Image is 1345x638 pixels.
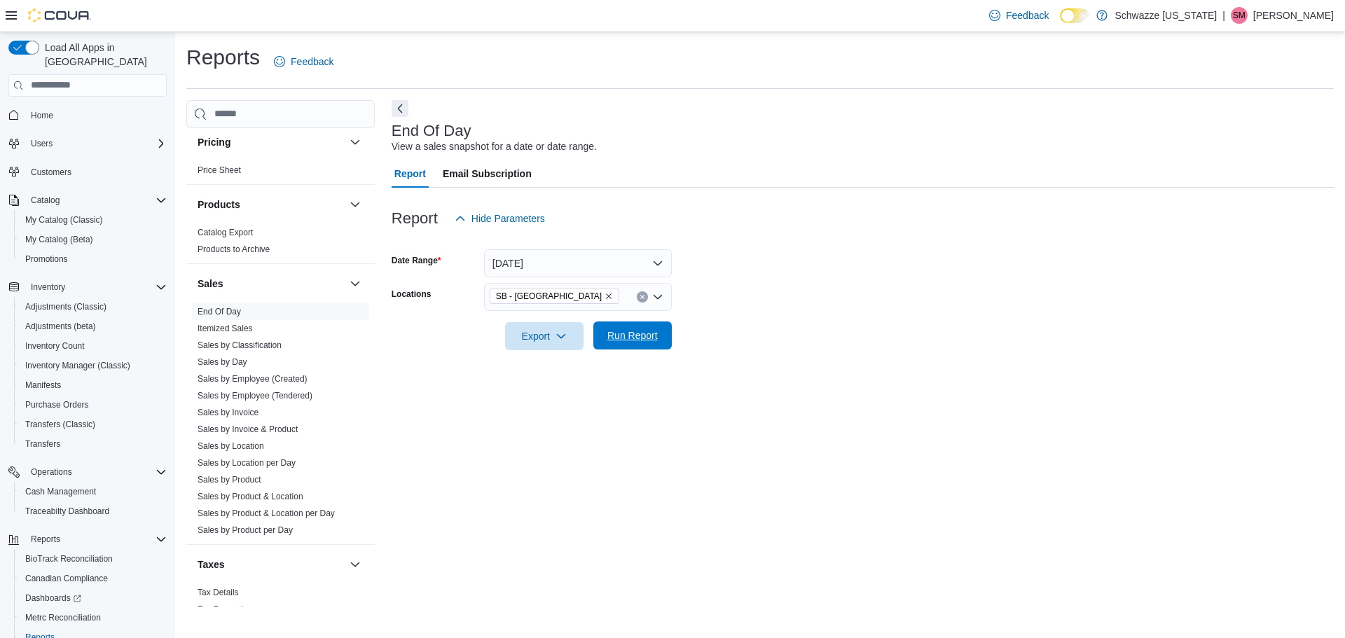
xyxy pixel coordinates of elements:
button: Transfers [14,434,172,454]
span: Transfers (Classic) [20,416,167,433]
span: Cash Management [20,483,167,500]
h3: Pricing [198,135,230,149]
span: Sales by Employee (Tendered) [198,390,312,401]
button: Remove SB - Aurora from selection in this group [605,292,613,300]
a: Sales by Product [198,475,261,485]
span: Sales by Product [198,474,261,485]
button: Users [3,134,172,153]
div: Pricing [186,162,375,184]
span: Purchase Orders [25,399,89,410]
a: Customers [25,164,77,181]
button: Metrc Reconciliation [14,608,172,627]
span: Inventory [31,282,65,293]
button: Sales [198,277,344,291]
a: Price Sheet [198,165,241,175]
button: Manifests [14,375,172,395]
p: | [1222,7,1225,24]
span: Sales by Product & Location per Day [198,508,335,519]
button: Inventory Count [14,336,172,356]
label: Locations [392,289,432,300]
span: Adjustments (Classic) [25,301,106,312]
a: My Catalog (Beta) [20,231,99,248]
div: View a sales snapshot for a date or date range. [392,139,597,154]
span: Sales by Product per Day [198,525,293,536]
a: My Catalog (Classic) [20,211,109,228]
button: Adjustments (beta) [14,317,172,336]
a: Canadian Compliance [20,570,113,587]
span: Reports [31,534,60,545]
span: Home [31,110,53,121]
span: Users [31,138,53,149]
button: Customers [3,162,172,182]
span: Adjustments (beta) [20,318,167,335]
button: Inventory [25,279,71,296]
span: Purchase Orders [20,396,167,413]
span: My Catalog (Classic) [25,214,103,226]
a: Transfers (Classic) [20,416,101,433]
span: Inventory Count [20,338,167,354]
a: Feedback [984,1,1054,29]
a: Sales by Product & Location [198,492,303,501]
span: Adjustments (beta) [25,321,96,332]
span: Inventory [25,279,167,296]
a: Manifests [20,377,67,394]
span: Feedback [1006,8,1049,22]
span: Transfers (Classic) [25,419,95,430]
h3: Products [198,197,240,211]
span: Users [25,135,167,152]
span: Load All Apps in [GEOGRAPHIC_DATA] [39,41,167,69]
span: Sales by Invoice & Product [198,424,298,435]
a: Sales by Invoice & Product [198,424,298,434]
a: Products to Archive [198,244,270,254]
span: Catalog [25,192,167,209]
button: Next [392,100,408,117]
a: BioTrack Reconciliation [20,550,118,567]
a: Sales by Invoice [198,408,258,417]
span: Export [513,322,575,350]
span: Traceabilty Dashboard [20,503,167,520]
span: Customers [31,167,71,178]
span: Operations [25,464,167,480]
button: Taxes [347,556,364,573]
span: Sales by Location per Day [198,457,296,469]
span: Promotions [25,254,68,265]
span: Sales by Classification [198,340,282,351]
button: My Catalog (Beta) [14,230,172,249]
span: Itemized Sales [198,323,253,334]
h3: Taxes [198,557,225,571]
button: Taxes [198,557,344,571]
a: Promotions [20,251,74,268]
span: Run Report [607,328,658,342]
button: Adjustments (Classic) [14,297,172,317]
span: Report [394,160,426,188]
span: Sales by Invoice [198,407,258,418]
button: Purchase Orders [14,395,172,415]
span: SM [1233,7,1246,24]
span: My Catalog (Beta) [20,231,167,248]
button: Open list of options [652,291,663,303]
h1: Reports [186,43,260,71]
button: Promotions [14,249,172,269]
span: Traceabilty Dashboard [25,506,109,517]
a: Cash Management [20,483,102,500]
a: Sales by Product & Location per Day [198,508,335,518]
span: Catalog [31,195,60,206]
span: Sales by Location [198,441,264,452]
a: Traceabilty Dashboard [20,503,115,520]
a: Sales by Day [198,357,247,367]
button: Run Report [593,321,672,349]
button: Reports [25,531,66,548]
span: BioTrack Reconciliation [25,553,113,564]
span: Inventory Count [25,340,85,352]
button: Transfers (Classic) [14,415,172,434]
a: Itemized Sales [198,324,253,333]
div: Sales [186,303,375,544]
button: [DATE] [484,249,672,277]
button: Pricing [198,135,344,149]
button: Pricing [347,134,364,151]
a: Transfers [20,436,66,452]
span: Catalog Export [198,227,253,238]
span: Inventory Manager (Classic) [25,360,130,371]
span: End Of Day [198,306,241,317]
span: Transfers [20,436,167,452]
